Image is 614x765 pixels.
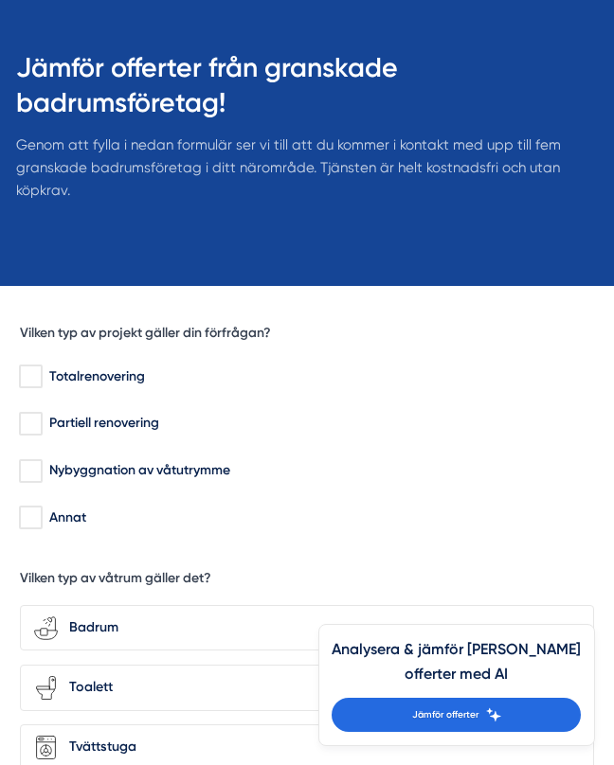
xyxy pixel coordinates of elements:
[332,698,581,732] a: Jämför offerter
[16,50,598,133] h1: Jämför offerter från granskade badrumsföretag!
[20,507,42,526] input: Annat
[332,637,581,698] h4: Analysera & jämför [PERSON_NAME] offerter med AI
[20,461,42,480] input: Nybyggnation av våtutrymme
[412,707,479,722] span: Jämför offerter
[20,414,42,433] input: Partiell renovering
[16,133,598,209] p: Genom att fylla i nedan formulär ser vi till att du kommer i kontakt med upp till fem granskade b...
[20,324,271,347] h5: Vilken typ av projekt gäller din förfrågan?
[20,569,211,593] h5: Vilken typ av våtrum gäller det?
[20,366,42,385] input: Totalrenovering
